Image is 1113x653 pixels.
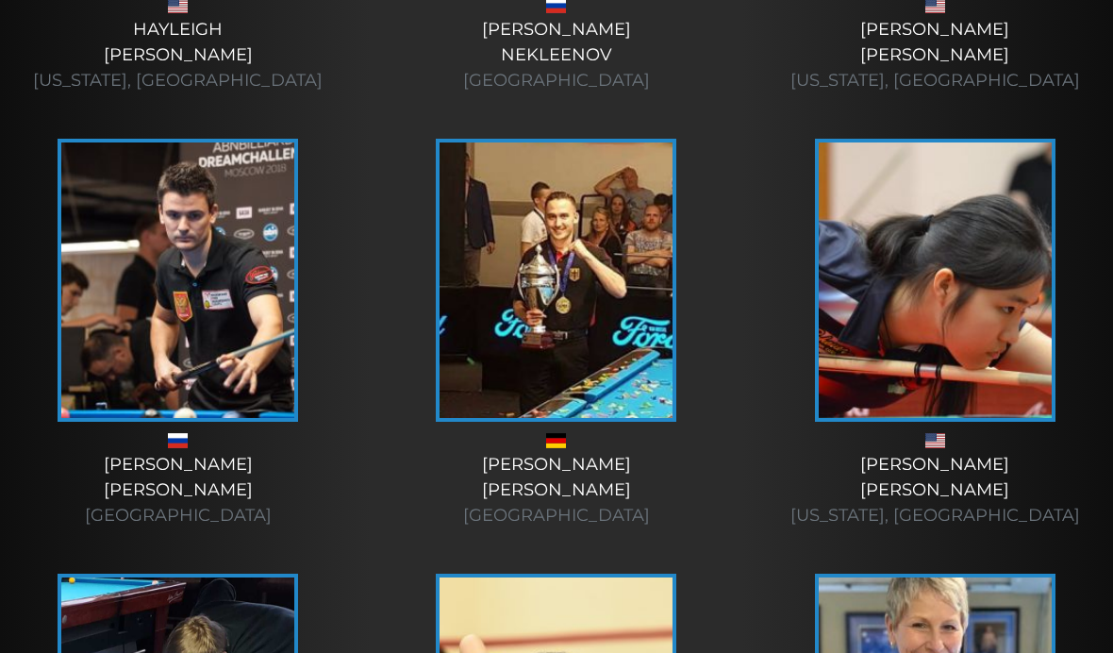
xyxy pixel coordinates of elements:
img: KonstantinStepanov2-225x320.jpg [61,142,294,418]
img: 45313985_10217186318317344_4373518970783793152_o-225x320.jpg [819,142,1052,418]
div: [GEOGRAPHIC_DATA] [386,503,726,528]
a: [PERSON_NAME][PERSON_NAME] [US_STATE], [GEOGRAPHIC_DATA] [765,139,1105,528]
div: [PERSON_NAME] [PERSON_NAME] [765,452,1105,528]
div: [PERSON_NAME] [PERSON_NAME] [765,17,1105,93]
div: Hayleigh [PERSON_NAME] [8,17,348,93]
a: [PERSON_NAME][PERSON_NAME] [GEOGRAPHIC_DATA] [8,139,348,528]
div: [PERSON_NAME] [PERSON_NAME] [386,452,726,528]
div: [US_STATE], [GEOGRAPHIC_DATA] [765,68,1105,93]
div: [US_STATE], [GEOGRAPHIC_DATA] [8,68,348,93]
div: [PERSON_NAME] [PERSON_NAME] [8,452,348,528]
a: [PERSON_NAME][PERSON_NAME] [GEOGRAPHIC_DATA] [386,139,726,528]
div: [GEOGRAPHIC_DATA] [8,503,348,528]
div: [GEOGRAPHIC_DATA] [386,68,726,93]
img: Patrick-Hofmann-225x320.jpg [440,142,673,418]
div: [PERSON_NAME] Nekleenov [386,17,726,93]
div: [US_STATE], [GEOGRAPHIC_DATA] [765,503,1105,528]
